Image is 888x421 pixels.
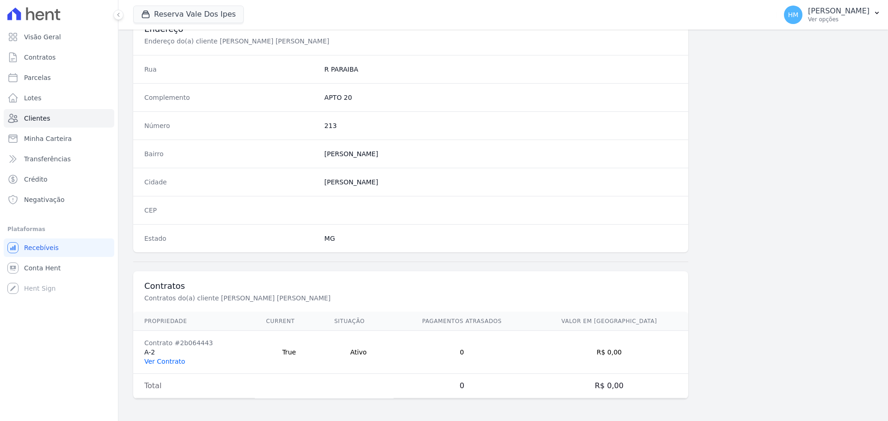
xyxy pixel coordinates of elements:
td: 0 [394,374,530,398]
span: Lotes [24,93,42,103]
td: R$ 0,00 [530,331,688,374]
th: Valor em [GEOGRAPHIC_DATA] [530,312,688,331]
dd: APTO 20 [324,93,677,102]
span: Negativação [24,195,65,204]
dd: MG [324,234,677,243]
td: R$ 0,00 [530,374,688,398]
button: HM [PERSON_NAME] Ver opções [777,2,888,28]
dd: [PERSON_NAME] [324,149,677,159]
td: 0 [394,331,530,374]
a: Conta Hent [4,259,114,277]
span: Visão Geral [24,32,61,42]
a: Visão Geral [4,28,114,46]
td: A-2 [133,331,255,374]
dd: R PARAIBA [324,65,677,74]
p: Endereço do(a) cliente [PERSON_NAME] [PERSON_NAME] [144,37,455,46]
th: Situação [323,312,394,331]
span: Crédito [24,175,48,184]
dt: CEP [144,206,317,215]
td: Total [133,374,255,398]
td: True [255,331,323,374]
p: Contratos do(a) cliente [PERSON_NAME] [PERSON_NAME] [144,293,455,303]
h3: Contratos [144,281,677,292]
p: Ver opções [808,16,869,23]
span: Recebíveis [24,243,59,252]
a: Negativação [4,190,114,209]
th: Pagamentos Atrasados [394,312,530,331]
a: Minha Carteira [4,129,114,148]
th: Current [255,312,323,331]
dt: Estado [144,234,317,243]
a: Clientes [4,109,114,128]
a: Recebíveis [4,238,114,257]
a: Contratos [4,48,114,67]
a: Parcelas [4,68,114,87]
dd: [PERSON_NAME] [324,177,677,187]
dd: 213 [324,121,677,130]
th: Propriedade [133,312,255,331]
button: Reserva Vale Dos Ipes [133,6,244,23]
p: [PERSON_NAME] [808,6,869,16]
span: Clientes [24,114,50,123]
dt: Complemento [144,93,317,102]
a: Transferências [4,150,114,168]
span: Parcelas [24,73,51,82]
dt: Cidade [144,177,317,187]
a: Crédito [4,170,114,189]
div: Contrato #2b064443 [144,338,244,348]
dt: Rua [144,65,317,74]
span: Transferências [24,154,71,164]
span: Conta Hent [24,263,61,273]
td: Ativo [323,331,394,374]
span: HM [788,12,799,18]
div: Plataformas [7,224,111,235]
span: Contratos [24,53,55,62]
span: Minha Carteira [24,134,72,143]
dt: Bairro [144,149,317,159]
dt: Número [144,121,317,130]
a: Lotes [4,89,114,107]
a: Ver Contrato [144,358,185,365]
